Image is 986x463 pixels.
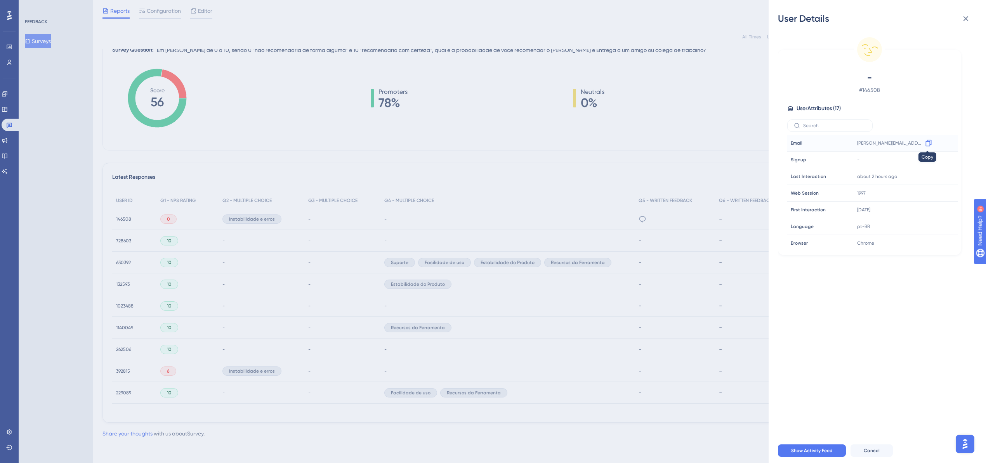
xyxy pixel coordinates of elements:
[791,223,814,230] span: Language
[797,104,841,113] span: User Attributes ( 17 )
[791,447,833,454] span: Show Activity Feed
[864,447,880,454] span: Cancel
[53,4,57,10] div: 9+
[857,190,866,196] span: 1997
[803,123,866,128] input: Search
[857,240,874,246] span: Chrome
[857,174,897,179] time: about 2 hours ago
[801,71,938,84] span: -
[857,140,922,146] span: [PERSON_NAME][EMAIL_ADDRESS][DOMAIN_NAME]
[778,444,846,457] button: Show Activity Feed
[857,157,859,163] span: -
[778,12,977,25] div: User Details
[851,444,893,457] button: Cancel
[857,207,870,212] time: [DATE]
[791,157,806,163] span: Signup
[801,85,938,95] span: # 146508
[18,2,49,11] span: Need Help?
[791,190,819,196] span: Web Session
[791,173,826,180] span: Last Interaction
[791,240,808,246] span: Browser
[791,207,826,213] span: First Interaction
[953,432,977,456] iframe: UserGuiding AI Assistant Launcher
[857,223,870,230] span: pt-BR
[791,140,802,146] span: Email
